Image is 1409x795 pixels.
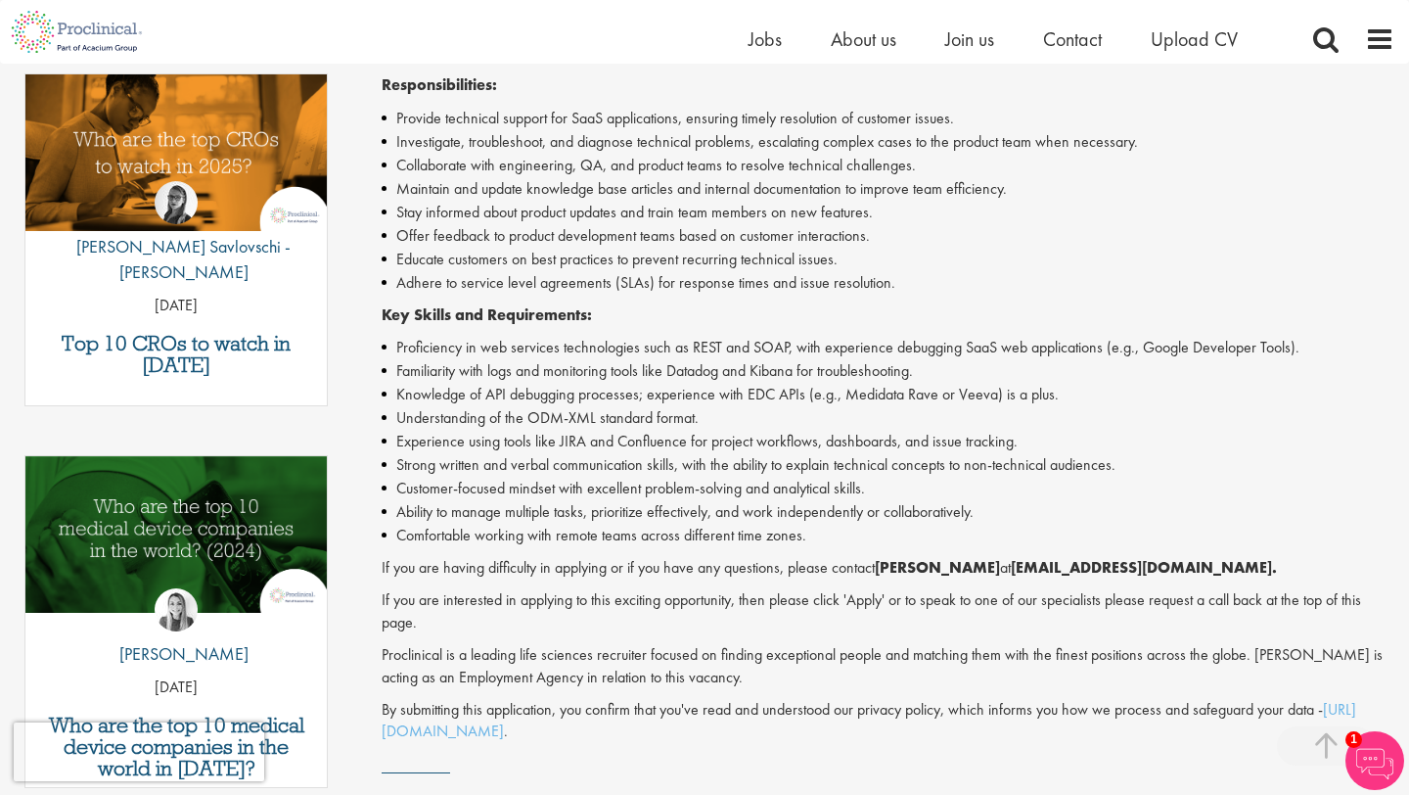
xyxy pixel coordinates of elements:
a: Hannah Burke [PERSON_NAME] [105,588,249,677]
p: [PERSON_NAME] [105,641,249,667]
p: If you are interested in applying to this exciting opportunity, then please click 'Apply' or to s... [382,589,1394,634]
li: Adhere to service level agreements (SLAs) for response times and issue resolution. [382,271,1394,295]
a: Contact [1043,26,1102,52]
p: By submitting this application, you confirm that you've read and understood our privacy policy, w... [382,699,1394,744]
li: Knowledge of API debugging processes; experience with EDC APIs (e.g., Medidata Rave or Veeva) is ... [382,383,1394,406]
img: Chatbot [1345,731,1404,790]
a: Link to a post [25,456,327,630]
img: Hannah Burke [155,588,198,631]
li: Provide technical support for SaaS applications, ensuring timely resolution of customer issues. [382,107,1394,130]
img: Top 10 Medical Device Companies 2024 [25,456,327,613]
a: [URL][DOMAIN_NAME] [382,699,1356,742]
li: Experience using tools like JIRA and Confluence for project workflows, dashboards, and issue trac... [382,430,1394,453]
li: Proficiency in web services technologies such as REST and SOAP, with experience debugging SaaS we... [382,336,1394,359]
li: Maintain and update knowledge base articles and internal documentation to improve team efficiency. [382,177,1394,201]
li: Comfortable working with remote teams across different time zones. [382,524,1394,547]
strong: Responsibilities: [382,74,497,95]
span: 1 [1345,731,1362,748]
p: Proclinical is a leading life sciences recruiter focused on finding exceptional people and matchi... [382,644,1394,689]
li: Offer feedback to product development teams based on customer interactions. [382,224,1394,248]
li: Understanding of the ODM-XML standard format. [382,406,1394,430]
strong: [EMAIL_ADDRESS][DOMAIN_NAME]. [1011,557,1277,578]
li: Ability to manage multiple tasks, prioritize effectively, and work independently or collaboratively. [382,500,1394,524]
li: Educate customers on best practices to prevent recurring technical issues. [382,248,1394,271]
li: Strong written and verbal communication skills, with the ability to explain technical concepts to... [382,453,1394,477]
iframe: reCAPTCHA [14,723,264,781]
a: Jobs [749,26,782,52]
a: Upload CV [1151,26,1238,52]
a: Join us [945,26,994,52]
a: Who are the top 10 medical device companies in the world in [DATE]? [35,715,317,779]
li: Investigate, troubleshoot, and diagnose technical problems, escalating complex cases to the produ... [382,130,1394,154]
a: Link to a post [25,74,327,248]
li: Collaborate with engineering, QA, and product teams to resolve technical challenges. [382,154,1394,177]
strong: [PERSON_NAME] [875,557,1000,578]
p: [DATE] [25,677,327,699]
p: [PERSON_NAME] Savlovschi - [PERSON_NAME] [25,234,327,284]
p: If you are having difficulty in applying or if you have any questions, please contact at [382,557,1394,580]
li: Familiarity with logs and monitoring tools like Datadog and Kibana for troubleshooting. [382,359,1394,383]
a: Top 10 CROs to watch in [DATE] [35,333,317,376]
strong: Key Skills and Requirements: [382,304,592,325]
img: Theodora Savlovschi - Wicks [155,181,198,224]
img: Top 10 CROs 2025 | Proclinical [25,74,327,231]
a: About us [831,26,896,52]
li: Customer-focused mindset with excellent problem-solving and analytical skills. [382,477,1394,500]
p: [DATE] [25,295,327,317]
li: Stay informed about product updates and train team members on new features. [382,201,1394,224]
a: Theodora Savlovschi - Wicks [PERSON_NAME] Savlovschi - [PERSON_NAME] [25,181,327,294]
